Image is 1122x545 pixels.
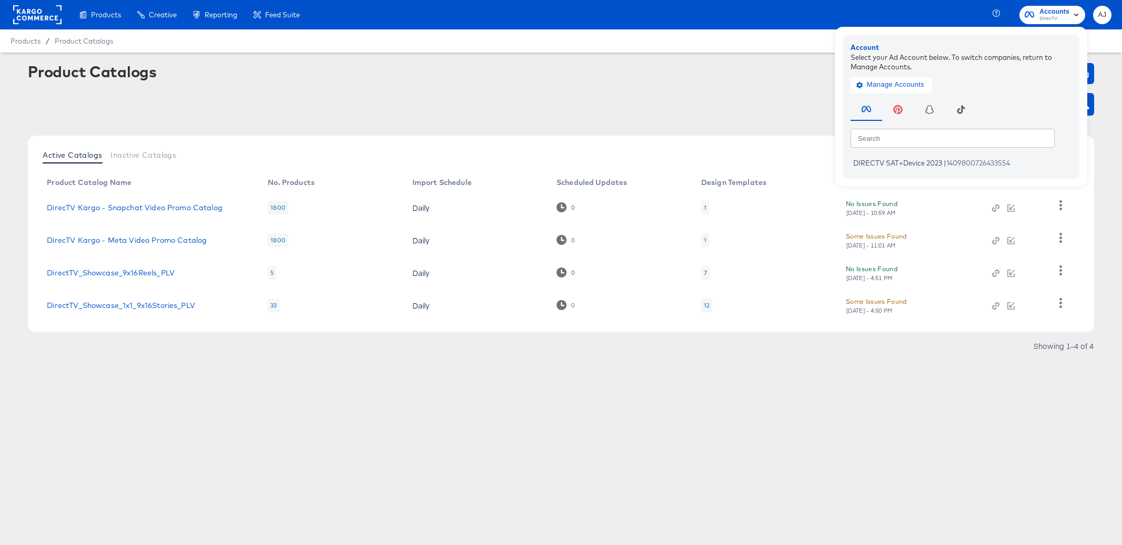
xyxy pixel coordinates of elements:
[265,11,300,19] span: Feed Suite
[571,269,575,276] div: 0
[557,235,575,245] div: 0
[701,299,712,312] div: 12
[944,159,946,167] span: |
[851,43,1072,53] div: Account
[557,268,575,277] div: 0
[268,201,288,214] div: 1800
[571,236,575,244] div: 0
[41,37,55,45] span: /
[404,256,548,289] td: Daily
[47,203,223,212] a: DirecTV Kargo - Snapchat Video Promo Catalog
[47,236,207,244] a: DirecTV Kargo - Meta Video Promo Catalog
[557,178,628,187] div: Scheduled Updates
[571,204,575,211] div: 0
[1039,15,1069,23] span: DirecTV
[91,11,121,19] span: Products
[846,231,907,249] button: Some Issues Found[DATE] - 11:01 AM
[1097,9,1107,21] span: AJ
[701,178,766,187] div: Design Templates
[851,77,932,92] button: Manage Accounts
[571,302,575,309] div: 0
[43,151,102,159] span: Active Catalogs
[704,203,706,212] div: 1
[268,178,315,187] div: No. Products
[701,201,709,214] div: 1
[704,301,710,310] div: 12
[557,300,575,310] div: 0
[1033,342,1094,349] div: Showing 1–4 of 4
[851,52,1072,71] div: Select your Ad Account below. To switch companies, return to Manage Accounts.
[946,159,1010,167] span: 1409800726433554
[412,178,472,187] div: Import Schedule
[846,296,907,314] button: Some Issues Found[DATE] - 4:50 PM
[110,151,176,159] span: Inactive Catalogs
[268,299,279,312] div: 33
[47,301,195,310] a: DirectTV_Showcase_1x1_9x16Stories_PLV
[858,79,924,91] span: Manage Accounts
[557,202,575,212] div: 0
[11,37,41,45] span: Products
[47,178,132,187] div: Product Catalog Name
[701,233,709,247] div: 1
[846,242,896,249] div: [DATE] - 11:01 AM
[846,231,907,242] div: Some Issues Found
[701,266,710,280] div: 7
[404,289,548,322] td: Daily
[55,37,113,45] a: Product Catalogs
[268,233,288,247] div: 1800
[149,11,177,19] span: Creative
[853,159,942,167] span: DIRECTV SAT+Device 2023
[704,269,707,277] div: 7
[404,191,548,224] td: Daily
[205,11,237,19] span: Reporting
[47,269,175,277] a: DirectTV_Showcase_9x16Reels_PLV
[28,63,156,80] div: Product Catalogs
[404,224,548,256] td: Daily
[1093,6,1111,24] button: AJ
[1039,6,1069,17] span: Accounts
[846,296,907,307] div: Some Issues Found
[1019,6,1085,24] button: AccountsDirecTV
[704,236,706,244] div: 1
[846,307,893,314] div: [DATE] - 4:50 PM
[268,266,276,280] div: 5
